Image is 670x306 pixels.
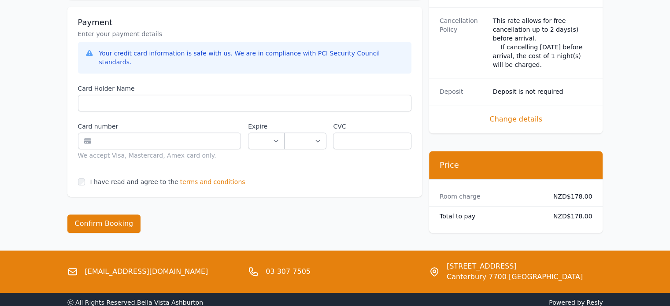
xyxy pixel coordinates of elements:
div: This rate allows for free cancellation up to 2 days(s) before arrival. If cancelling [DATE] befor... [493,16,592,69]
div: We accept Visa, Mastercard, Amex card only. [78,151,241,160]
dt: Room charge [440,192,539,201]
span: ⓒ All Rights Reserved. Bella Vista Ashburton [67,299,204,306]
label: Card Holder Name [78,84,411,93]
span: [STREET_ADDRESS] [447,261,583,272]
a: [EMAIL_ADDRESS][DOMAIN_NAME] [85,266,208,277]
p: Enter your payment details [78,29,411,38]
label: . [285,122,326,131]
dd: NZD$178.00 [546,212,592,221]
label: Expire [248,122,285,131]
dt: Cancellation Policy [440,16,486,69]
span: terms and conditions [180,177,245,186]
a: 03 307 7505 [266,266,311,277]
label: CVC [333,122,411,131]
span: Canterbury 7700 [GEOGRAPHIC_DATA] [447,272,583,282]
dt: Total to pay [440,212,539,221]
a: Resly [586,299,603,306]
button: Confirm Booking [67,214,141,233]
label: Card number [78,122,241,131]
dt: Deposit [440,87,486,96]
dd: Deposit is not required [493,87,592,96]
div: Your credit card information is safe with us. We are in compliance with PCI Security Council stan... [99,49,404,66]
h3: Price [440,160,592,170]
dd: NZD$178.00 [546,192,592,201]
span: Change details [440,114,592,125]
h3: Payment [78,17,411,28]
label: I have read and agree to the [90,178,178,185]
